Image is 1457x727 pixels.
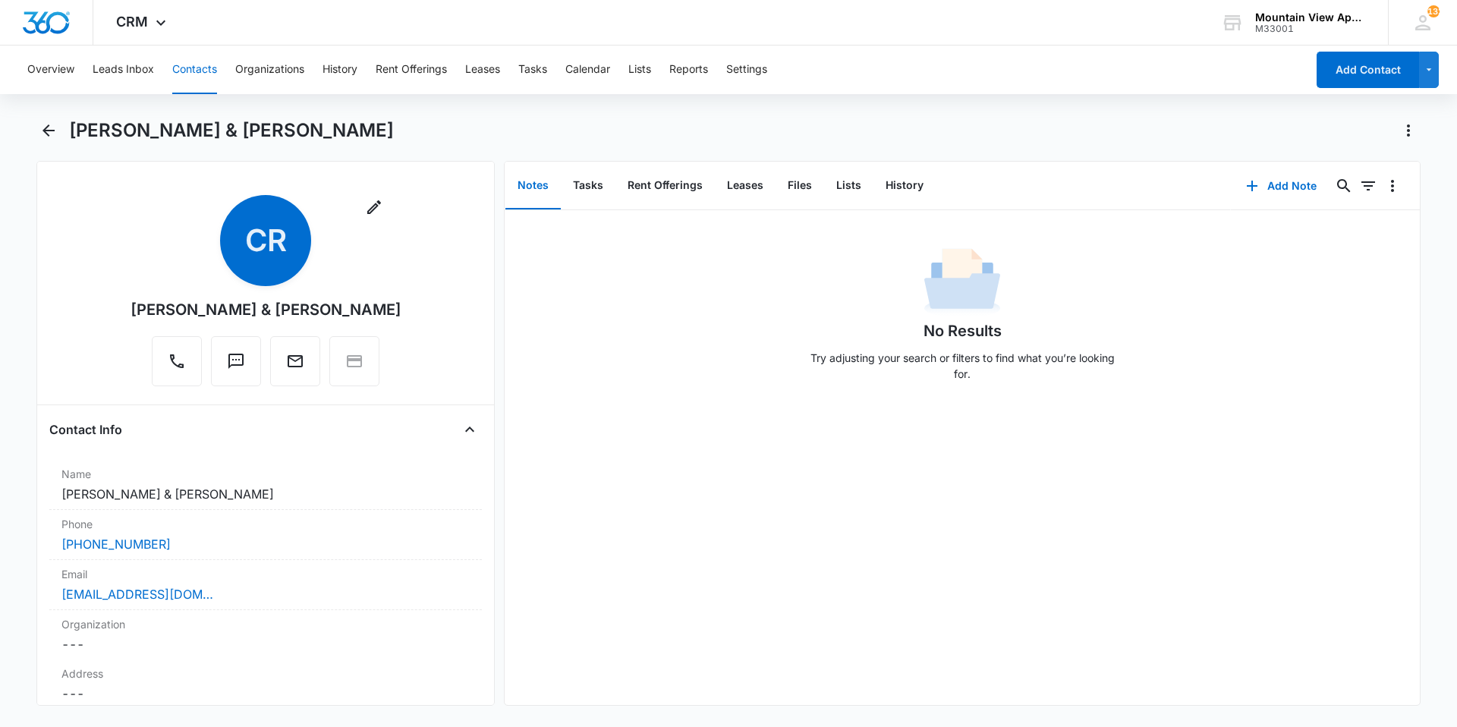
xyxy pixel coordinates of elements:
button: Search... [1332,174,1356,198]
a: [PHONE_NUMBER] [61,535,171,553]
div: [PERSON_NAME] & [PERSON_NAME] [131,298,401,321]
div: Email[EMAIL_ADDRESS][DOMAIN_NAME] [49,560,482,610]
button: Organizations [235,46,304,94]
a: Call [152,360,202,373]
div: Phone[PHONE_NUMBER] [49,510,482,560]
span: CRM [116,14,148,30]
div: Name[PERSON_NAME] & [PERSON_NAME] [49,460,482,510]
div: account name [1255,11,1366,24]
div: account id [1255,24,1366,34]
div: Organization--- [49,610,482,659]
label: Email [61,566,470,582]
button: Lists [628,46,651,94]
button: Leases [465,46,500,94]
h1: No Results [924,319,1002,342]
div: Address--- [49,659,482,710]
button: Notes [505,162,561,209]
button: Calendar [565,46,610,94]
button: Contacts [172,46,217,94]
label: Organization [61,616,470,632]
button: Email [270,336,320,386]
button: Filters [1356,174,1380,198]
h1: [PERSON_NAME] & [PERSON_NAME] [69,119,394,142]
dd: --- [61,685,470,703]
img: No Data [924,244,1000,319]
span: CR [220,195,311,286]
dd: [PERSON_NAME] & [PERSON_NAME] [61,485,470,503]
button: History [873,162,936,209]
button: Add Note [1231,168,1332,204]
span: 132 [1427,5,1440,17]
label: Name [61,466,470,482]
button: Close [458,417,482,442]
div: notifications count [1427,5,1440,17]
a: Text [211,360,261,373]
dd: --- [61,635,470,653]
button: Overview [27,46,74,94]
label: Address [61,666,470,681]
a: Email [270,360,320,373]
h4: Contact Info [49,420,122,439]
button: Files [776,162,824,209]
button: Settings [726,46,767,94]
button: Leads Inbox [93,46,154,94]
button: Rent Offerings [615,162,715,209]
button: Leases [715,162,776,209]
button: Back [36,118,60,143]
button: Add Contact [1317,52,1419,88]
p: Try adjusting your search or filters to find what you’re looking for. [803,350,1122,382]
a: [EMAIL_ADDRESS][DOMAIN_NAME] [61,585,213,603]
button: Call [152,336,202,386]
button: Text [211,336,261,386]
label: Phone [61,516,470,532]
button: History [323,46,357,94]
button: Rent Offerings [376,46,447,94]
button: Reports [669,46,708,94]
button: Tasks [561,162,615,209]
button: Actions [1396,118,1421,143]
button: Overflow Menu [1380,174,1405,198]
button: Tasks [518,46,547,94]
button: Lists [824,162,873,209]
